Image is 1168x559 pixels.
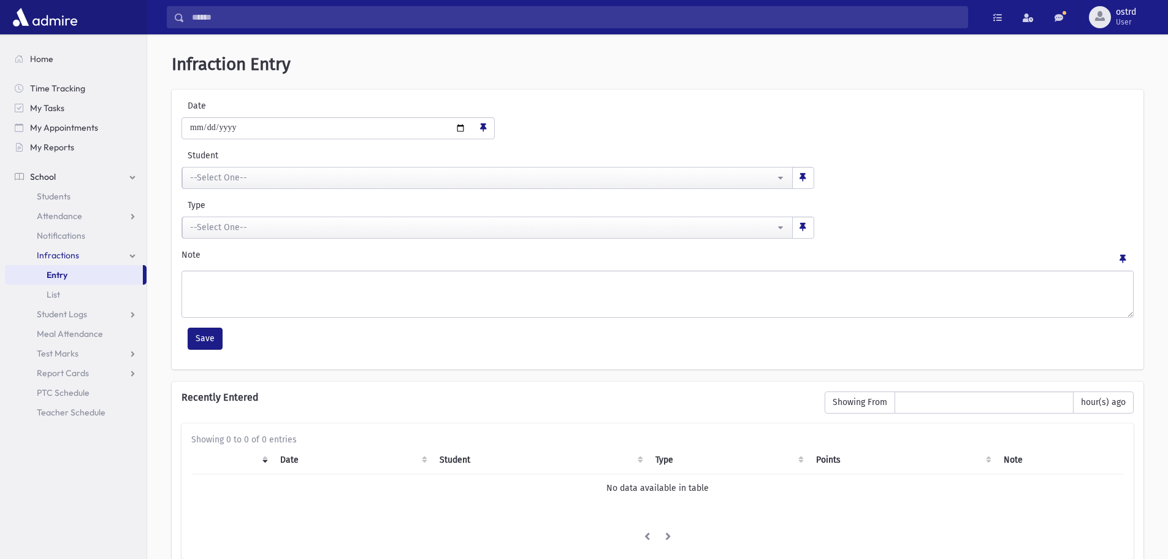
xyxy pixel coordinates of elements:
[5,304,147,324] a: Student Logs
[172,54,291,74] span: Infraction Entry
[273,446,432,474] th: Date: activate to sort column ascending
[5,383,147,403] a: PTC Schedule
[30,53,53,64] span: Home
[432,446,648,474] th: Student: activate to sort column ascending
[37,309,87,320] span: Student Logs
[181,149,603,162] label: Student
[5,206,147,226] a: Attendance
[30,83,85,94] span: Time Tracking
[5,285,147,304] a: List
[181,249,200,266] label: Note
[37,230,85,241] span: Notifications
[825,391,895,414] span: Showing From
[10,5,80,29] img: AdmirePro
[37,407,105,418] span: Teacher Schedule
[30,142,74,153] span: My Reports
[1116,17,1136,27] span: User
[5,118,147,137] a: My Appointments
[47,289,60,300] span: List
[37,348,78,359] span: Test Marks
[5,265,143,285] a: Entry
[188,328,223,350] button: Save
[182,217,793,239] button: --Select One--
[5,324,147,344] a: Meal Attendance
[30,171,56,182] span: School
[5,226,147,245] a: Notifications
[996,446,1124,474] th: Note
[5,363,147,383] a: Report Cards
[5,98,147,118] a: My Tasks
[5,245,147,265] a: Infractions
[5,187,147,206] a: Students
[37,250,79,261] span: Infractions
[5,49,147,69] a: Home
[37,191,71,202] span: Students
[47,269,67,280] span: Entry
[5,167,147,187] a: School
[30,102,64,114] span: My Tasks
[181,199,498,212] label: Type
[5,403,147,422] a: Teacher Schedule
[190,221,775,234] div: --Select One--
[37,387,90,398] span: PTC Schedule
[1073,391,1134,414] span: hour(s) ago
[182,167,793,189] button: --Select One--
[5,137,147,157] a: My Reports
[185,6,968,28] input: Search
[191,474,1124,502] td: No data available in table
[30,122,98,133] span: My Appointments
[181,391,812,403] h6: Recently Entered
[648,446,809,474] th: Type: activate to sort column ascending
[181,99,286,112] label: Date
[5,344,147,363] a: Test Marks
[190,171,775,184] div: --Select One--
[37,368,89,379] span: Report Cards
[5,79,147,98] a: Time Tracking
[1116,7,1136,17] span: ostrd
[37,210,82,222] span: Attendance
[37,328,103,339] span: Meal Attendance
[809,446,997,474] th: Points: activate to sort column ascending
[191,433,1124,446] div: Showing 0 to 0 of 0 entries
